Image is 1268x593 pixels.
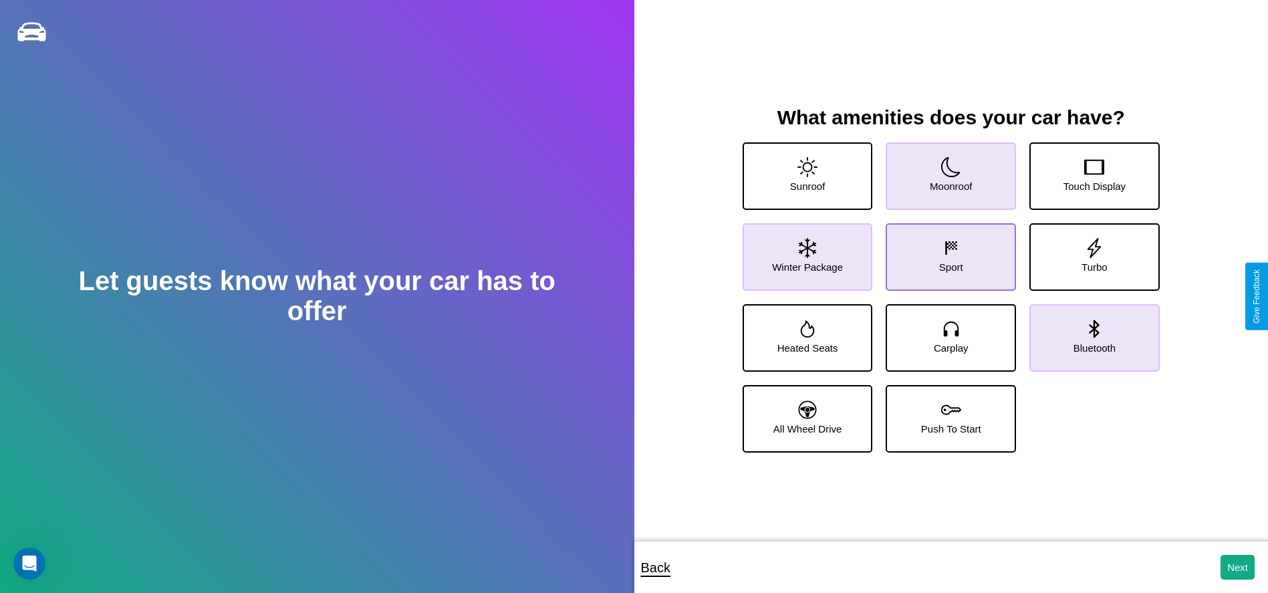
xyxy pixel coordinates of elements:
h2: Let guests know what your car has to offer [64,266,571,326]
p: Winter Package [772,258,843,276]
p: Touch Display [1063,177,1126,195]
button: Next [1221,555,1255,580]
p: Turbo [1082,258,1108,276]
p: Heated Seats [777,339,838,357]
p: Push To Start [921,420,981,438]
p: Carplay [934,339,969,357]
h3: What amenities does your car have? [729,106,1173,129]
p: Sport [939,258,963,276]
iframe: Intercom live chat [13,548,45,580]
p: Back [641,556,670,580]
div: Give Feedback [1252,269,1261,324]
p: Bluetooth [1073,339,1116,357]
p: All Wheel Drive [773,420,842,438]
p: Moonroof [930,177,972,195]
p: Sunroof [790,177,826,195]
